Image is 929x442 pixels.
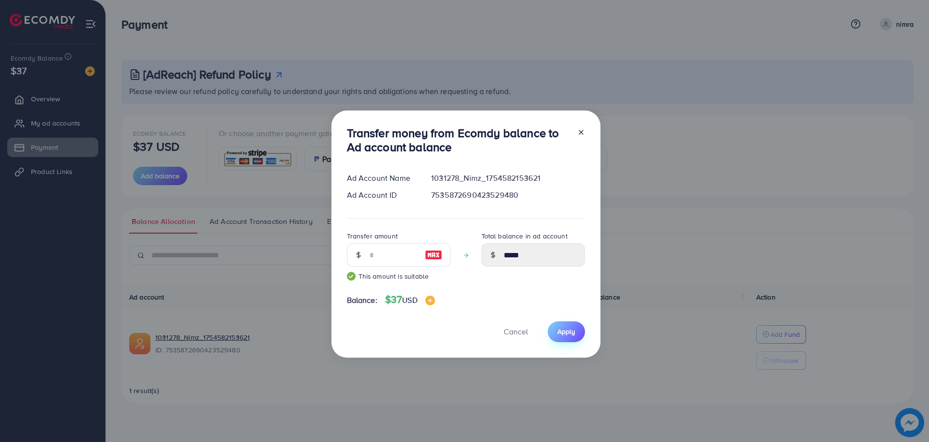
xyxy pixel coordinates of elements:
span: USD [402,295,417,305]
span: Cancel [504,326,528,337]
div: Ad Account ID [339,189,424,201]
div: 7535872690423529480 [423,189,592,201]
label: Total balance in ad account [481,231,568,241]
h4: $37 [385,294,435,306]
label: Transfer amount [347,231,398,241]
img: image [425,249,442,261]
img: guide [347,272,356,281]
span: Apply [557,327,575,336]
small: This amount is suitable [347,271,450,281]
span: Balance: [347,295,377,306]
div: 1031278_Nimz_1754582153621 [423,173,592,184]
button: Apply [548,321,585,342]
div: Ad Account Name [339,173,424,184]
img: image [425,296,435,305]
button: Cancel [492,321,540,342]
h3: Transfer money from Ecomdy balance to Ad account balance [347,126,569,154]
